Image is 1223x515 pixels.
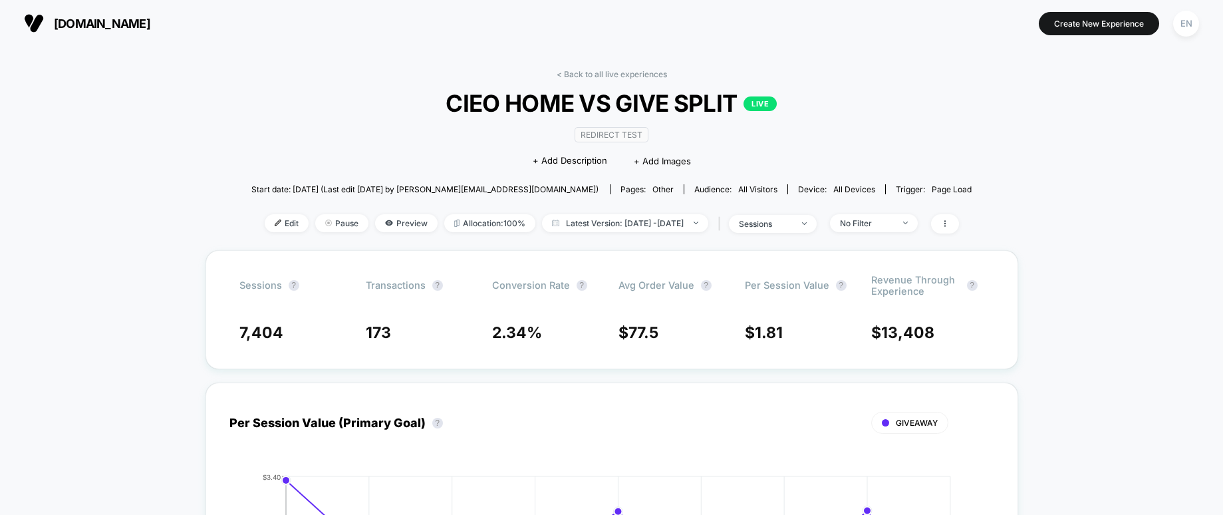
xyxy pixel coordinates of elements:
[967,280,978,291] button: ?
[634,156,691,166] span: + Add Images
[366,279,426,291] span: Transactions
[289,280,299,291] button: ?
[840,218,893,228] div: No Filter
[871,323,934,342] span: $
[694,184,777,194] div: Audience:
[738,184,777,194] span: All Visitors
[881,323,934,342] span: 13,408
[577,280,587,291] button: ?
[432,418,443,429] button: ?
[325,220,332,226] img: end
[432,280,443,291] button: ?
[1173,11,1199,37] div: EN
[701,280,712,291] button: ?
[533,154,607,168] span: + Add Description
[366,323,391,342] span: 173
[375,214,438,232] span: Preview
[932,184,972,194] span: Page Load
[871,274,960,297] span: Revenue through experience
[802,222,807,225] img: end
[744,96,777,111] p: LIVE
[557,69,667,79] a: < Back to all live experiences
[492,279,570,291] span: Conversion Rate
[542,214,708,232] span: Latest Version: [DATE] - [DATE]
[239,279,282,291] span: Sessions
[265,214,309,232] span: Edit
[275,220,281,226] img: edit
[836,280,847,291] button: ?
[444,214,535,232] span: Allocation: 100%
[1169,10,1203,37] button: EN
[263,472,281,480] tspan: $3.40
[652,184,674,194] span: other
[20,13,154,34] button: [DOMAIN_NAME]
[833,184,875,194] span: all devices
[739,219,792,229] div: sessions
[575,127,648,142] span: Redirect Test
[54,17,150,31] span: [DOMAIN_NAME]
[24,13,44,33] img: Visually logo
[552,220,559,226] img: calendar
[745,279,829,291] span: Per Session Value
[628,323,658,342] span: 77.5
[618,323,658,342] span: $
[251,184,599,194] span: Start date: [DATE] (Last edit [DATE] by [PERSON_NAME][EMAIL_ADDRESS][DOMAIN_NAME])
[896,418,938,428] span: GIVEAWAY
[239,323,283,342] span: 7,404
[454,220,460,227] img: rebalance
[745,323,783,342] span: $
[694,222,698,224] img: end
[618,279,694,291] span: Avg Order Value
[903,222,908,224] img: end
[287,89,936,117] span: CIEO HOME VS GIVE SPLIT
[755,323,783,342] span: 1.81
[787,184,885,194] span: Device:
[715,214,729,234] span: |
[620,184,674,194] div: Pages:
[1039,12,1159,35] button: Create New Experience
[315,214,368,232] span: Pause
[492,323,542,342] span: 2.34 %
[896,184,972,194] div: Trigger:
